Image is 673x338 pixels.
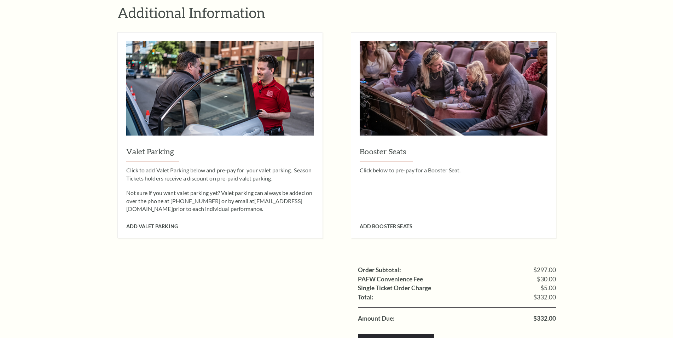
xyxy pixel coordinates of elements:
[358,276,423,282] label: PAFW Convenience Fee
[358,285,431,291] label: Single Ticket Order Charge
[126,223,178,229] span: Add Valet Parking
[533,294,556,300] span: $332.00
[126,189,314,213] p: Not sure if you want valet parking yet? Valet parking can always be added on over the phone at [P...
[126,146,314,161] h3: Valet Parking
[360,146,547,161] h3: Booster Seats
[358,315,395,322] label: Amount Due:
[126,166,314,182] p: Click to add Valet Parking below and pre-pay for your valet parking. Season Tickets holders recei...
[360,166,547,174] p: Click below to pre-pay for a Booster Seat.
[537,276,556,282] span: $30.00
[533,315,556,322] span: $332.00
[358,294,373,300] label: Total:
[117,4,556,22] h2: Additional Information
[358,267,401,273] label: Order Subtotal:
[533,267,556,273] span: $297.00
[540,285,556,291] span: $5.00
[360,223,412,229] span: Add Booster Seats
